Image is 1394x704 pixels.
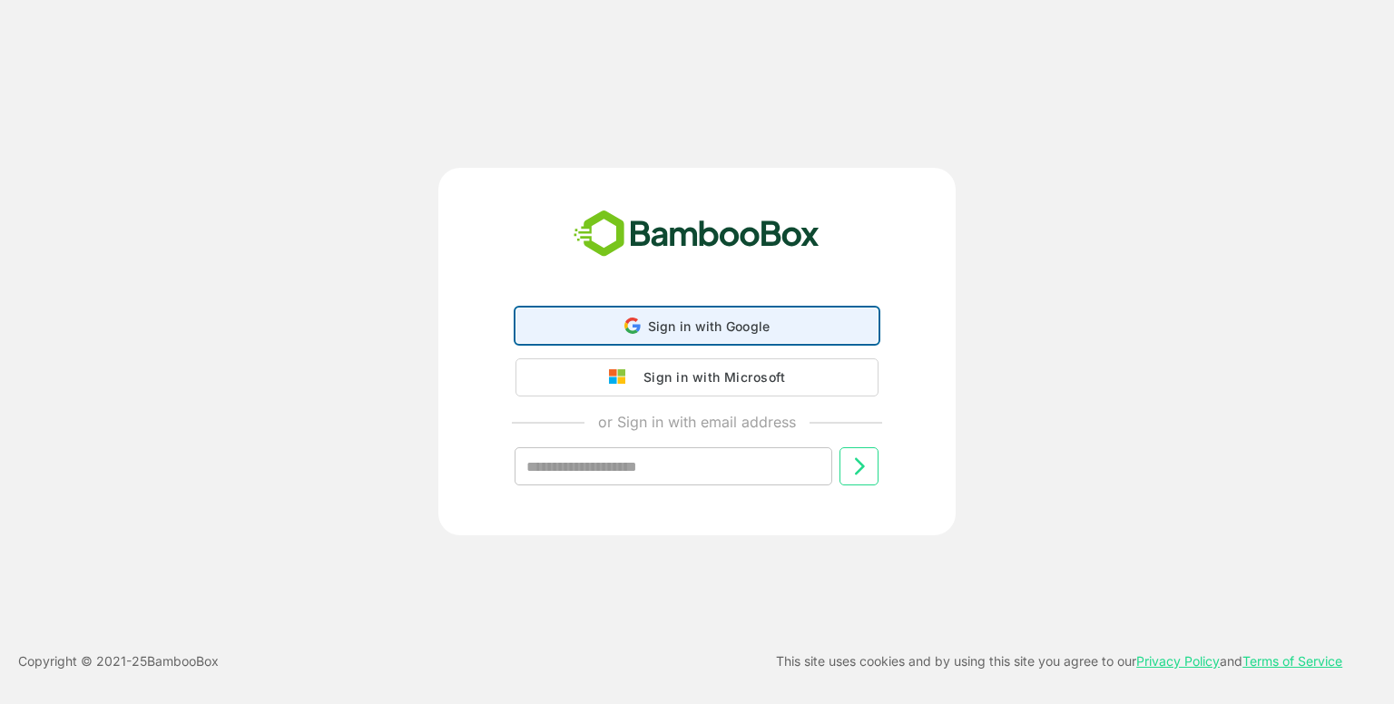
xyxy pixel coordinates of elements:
div: Sign in with Google [515,308,879,344]
p: or Sign in with email address [598,411,796,433]
img: bamboobox [564,204,830,264]
span: Sign in with Google [648,318,771,334]
p: This site uses cookies and by using this site you agree to our and [776,650,1342,672]
div: Sign in with Microsoft [634,366,785,389]
img: google [609,369,634,386]
button: Sign in with Microsoft [515,358,879,396]
a: Terms of Service [1242,653,1342,669]
a: Privacy Policy [1136,653,1220,669]
p: Copyright © 2021- 25 BambooBox [18,650,219,672]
